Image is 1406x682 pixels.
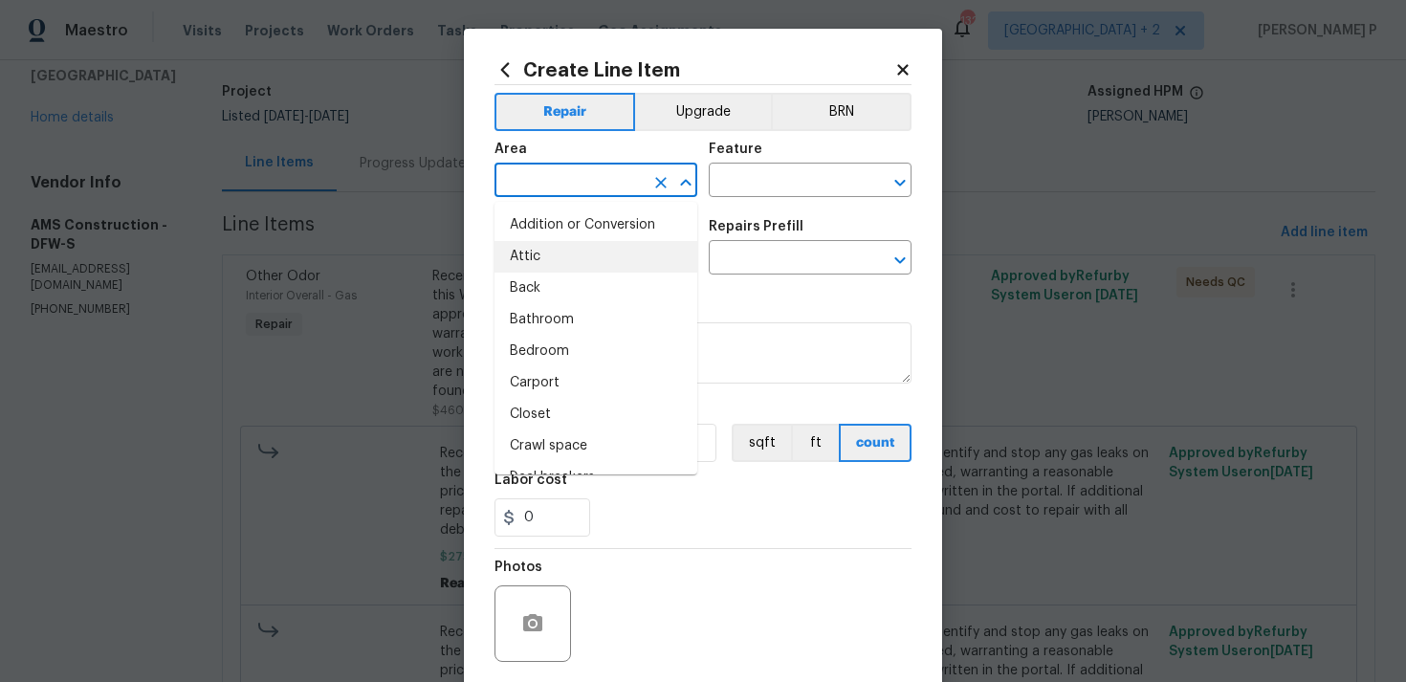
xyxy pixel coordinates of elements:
[791,424,839,462] button: ft
[887,169,913,196] button: Open
[494,93,635,131] button: Repair
[494,304,697,336] li: Bathroom
[494,367,697,399] li: Carport
[494,273,697,304] li: Back
[494,399,697,430] li: Closet
[709,220,803,233] h5: Repairs Prefill
[494,209,697,241] li: Addition or Conversion
[494,336,697,367] li: Bedroom
[494,561,542,574] h5: Photos
[839,424,912,462] button: count
[648,169,674,196] button: Clear
[494,430,697,462] li: Crawl space
[494,59,894,80] h2: Create Line Item
[494,143,527,156] h5: Area
[672,169,699,196] button: Close
[494,462,697,494] li: Deal breakers
[887,247,913,274] button: Open
[732,424,791,462] button: sqft
[709,143,762,156] h5: Feature
[494,473,567,487] h5: Labor cost
[494,241,697,273] li: Attic
[635,93,772,131] button: Upgrade
[771,93,912,131] button: BRN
